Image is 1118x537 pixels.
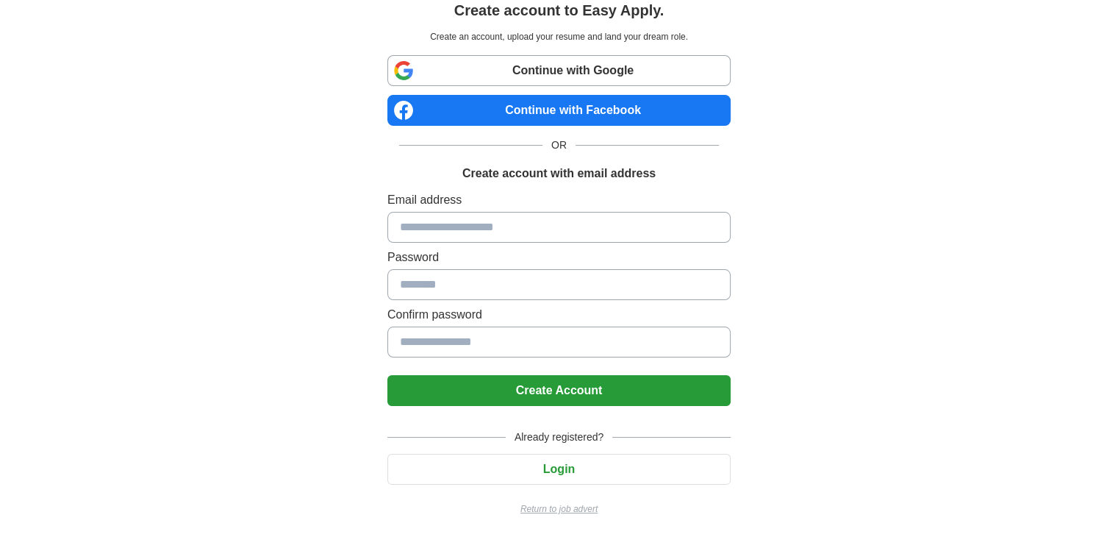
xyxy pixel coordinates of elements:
[462,165,656,182] h1: Create account with email address
[542,138,576,153] span: OR
[387,502,731,516] a: Return to job advert
[387,249,731,266] label: Password
[387,375,731,406] button: Create Account
[387,463,731,475] a: Login
[506,430,612,445] span: Already registered?
[387,306,731,324] label: Confirm password
[387,95,731,126] a: Continue with Facebook
[387,191,731,209] label: Email address
[387,55,731,86] a: Continue with Google
[390,30,728,43] p: Create an account, upload your resume and land your dream role.
[387,454,731,485] button: Login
